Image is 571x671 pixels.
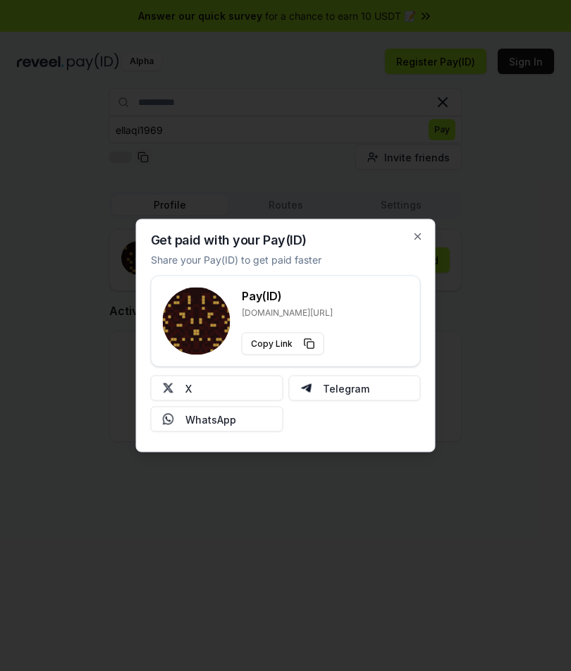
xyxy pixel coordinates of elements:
[163,383,174,394] img: X
[151,407,283,432] button: WhatsApp
[242,288,333,304] h3: Pay(ID)
[163,414,174,425] img: Whatsapp
[300,383,312,394] img: Telegram
[288,376,421,401] button: Telegram
[151,234,307,247] h2: Get paid with your Pay(ID)
[151,252,321,267] p: Share your Pay(ID) to get paid faster
[242,333,324,355] button: Copy Link
[242,307,333,319] p: [DOMAIN_NAME][URL]
[151,376,283,401] button: X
